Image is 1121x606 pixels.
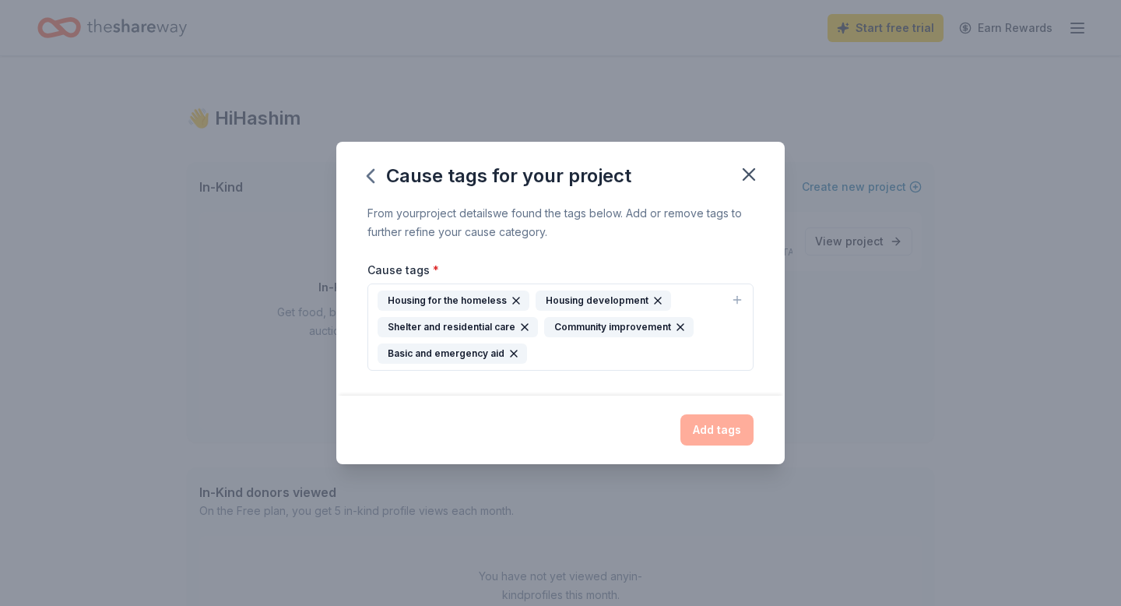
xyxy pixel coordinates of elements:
div: Housing development [536,291,671,311]
div: Housing for the homeless [378,291,529,311]
div: From your project details we found the tags below. Add or remove tags to further refine your caus... [367,204,754,241]
label: Cause tags [367,262,439,278]
div: Shelter and residential care [378,317,538,337]
div: Cause tags for your project [367,164,631,188]
div: Basic and emergency aid [378,344,527,364]
button: Housing for the homelessHousing developmentShelter and residential careCommunity improvementBasic... [367,284,754,371]
div: Community improvement [544,317,694,337]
